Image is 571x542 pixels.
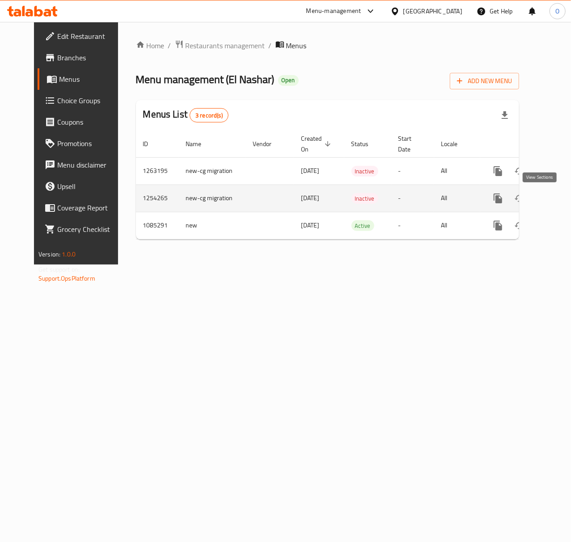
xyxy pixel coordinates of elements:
span: Upsell [57,181,122,192]
span: Version: [38,248,60,260]
span: [DATE] [301,165,320,176]
a: Edit Restaurant [38,25,129,47]
div: [GEOGRAPHIC_DATA] [403,6,462,16]
button: more [487,215,509,236]
td: new [179,212,246,239]
a: Promotions [38,133,129,154]
td: new-cg migration [179,185,246,212]
a: Branches [38,47,129,68]
div: Open [278,75,299,86]
span: Restaurants management [186,40,265,51]
span: Edit Restaurant [57,31,122,42]
span: Active [351,221,374,231]
span: Inactive [351,166,378,176]
div: Menu-management [306,6,361,17]
a: Menus [38,68,129,90]
div: Export file [494,105,516,126]
div: Active [351,220,374,231]
span: Coverage Report [57,202,122,213]
span: ID [143,139,160,149]
button: Add New Menu [450,73,519,89]
span: Open [278,76,299,84]
span: Add New Menu [457,76,512,87]
td: All [434,157,480,185]
span: [DATE] [301,192,320,204]
span: Created On [301,133,334,155]
a: Choice Groups [38,90,129,111]
td: new-cg migration [179,157,246,185]
li: / [168,40,171,51]
a: Support.OpsPlatform [38,273,95,284]
button: Change Status [509,160,530,182]
span: Menus [286,40,307,51]
a: Menu disclaimer [38,154,129,176]
span: Grocery Checklist [57,224,122,235]
td: All [434,185,480,212]
span: Locale [441,139,469,149]
a: Grocery Checklist [38,218,129,240]
td: 1263195 [136,157,179,185]
span: Inactive [351,193,378,204]
span: Get support on: [38,264,80,275]
div: Total records count [190,108,228,122]
td: - [391,157,434,185]
button: Change Status [509,188,530,209]
nav: breadcrumb [136,40,519,51]
td: All [434,212,480,239]
button: Change Status [509,215,530,236]
a: Restaurants management [175,40,265,51]
td: 1254265 [136,185,179,212]
span: Status [351,139,381,149]
a: Coverage Report [38,197,129,218]
button: more [487,188,509,209]
span: Menu management ( El Nashar ) [136,69,275,89]
td: - [391,185,434,212]
span: Start Date [398,133,423,155]
a: Home [136,40,165,51]
span: O [555,6,559,16]
li: / [269,40,272,51]
span: Vendor [253,139,283,149]
span: Name [186,139,213,149]
div: Inactive [351,193,378,204]
a: Upsell [38,176,129,197]
span: Branches [57,52,122,63]
span: Choice Groups [57,95,122,106]
span: 1.0.0 [62,248,76,260]
h2: Menus List [143,108,228,122]
td: - [391,212,434,239]
button: more [487,160,509,182]
span: Promotions [57,138,122,149]
span: Menus [59,74,122,84]
span: Coupons [57,117,122,127]
span: Menu disclaimer [57,160,122,170]
a: Coupons [38,111,129,133]
span: 3 record(s) [190,111,228,120]
span: [DATE] [301,219,320,231]
td: 1085291 [136,212,179,239]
